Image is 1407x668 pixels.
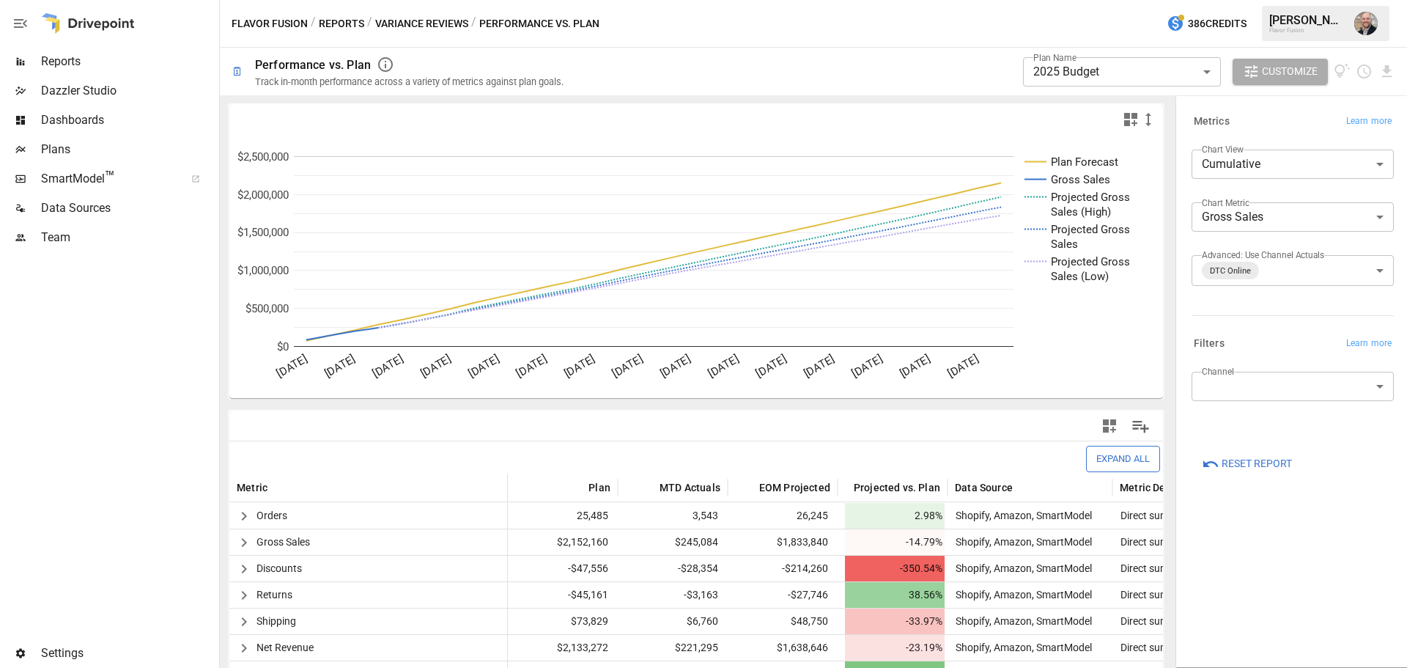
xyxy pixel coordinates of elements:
text: $500,000 [245,302,289,315]
text: [DATE] [945,352,981,380]
button: Reports [319,15,364,33]
span: -350.54% [845,556,945,581]
span: Settings [41,645,216,662]
div: [PERSON_NAME] [1269,13,1345,27]
span: Direct summation of the underlying channel-specific values. [1115,536,1389,548]
span: Data Source [955,480,1013,495]
span: -$45,161 [515,582,610,608]
span: Data Sources [41,199,216,217]
button: Variance Reviews [375,15,468,33]
span: Returns [256,589,292,601]
span: Metric Definition [1120,480,1200,495]
button: Download report [1378,63,1395,80]
span: Plan [588,480,610,495]
span: $221,295 [625,635,720,661]
span: SmartModel [41,170,175,188]
span: Dashboards [41,111,216,129]
text: $1,500,000 [237,226,289,239]
span: Customize [1262,62,1318,81]
button: Reset Report [1192,451,1302,477]
span: -33.97% [845,609,945,634]
button: Flavor Fusion [232,15,308,33]
span: Team [41,229,216,246]
span: Discounts [256,562,302,574]
div: Flavor Fusion [1269,27,1345,34]
span: Direct summation of the underlying channel-specific values. [1115,642,1389,653]
span: ™ [105,168,115,186]
text: [DATE] [466,352,501,380]
text: [DATE] [370,352,405,380]
span: -23.19% [845,635,945,661]
span: Projected vs. Plan [854,480,940,495]
span: Shopify, Amazon, SmartModel [950,562,1092,574]
text: Gross Sales [1051,173,1110,186]
label: Channel [1202,365,1234,378]
span: Shopify, Amazon, SmartModel [950,589,1092,601]
span: Metric [237,480,267,495]
text: [DATE] [322,352,358,380]
span: $73,829 [515,609,610,634]
text: Projected Gross [1051,191,1130,204]
text: [DATE] [562,352,597,380]
span: -$3,163 [625,582,720,608]
button: View documentation [1334,59,1351,85]
span: -$47,556 [515,556,610,581]
span: Shopify, Amazon, SmartModel [950,615,1092,627]
text: Sales (Low) [1051,270,1109,283]
span: Reports [41,53,216,70]
span: $2,152,160 [515,529,610,555]
text: Projected Gross [1051,223,1130,236]
div: 🗓 [232,65,243,78]
text: [DATE] [418,352,454,380]
text: $0 [277,340,289,353]
text: $2,000,000 [237,188,289,202]
div: Gross Sales [1192,202,1394,232]
span: 2.98% [845,503,945,529]
text: Projected Gross [1051,255,1130,268]
text: [DATE] [610,352,645,380]
span: Dazzler Studio [41,82,216,100]
button: Expand All [1086,446,1160,471]
span: 25,485 [515,503,610,529]
h6: Metrics [1194,114,1230,130]
span: Learn more [1346,337,1392,351]
span: -$28,354 [625,556,720,581]
span: $245,084 [625,529,720,555]
button: Schedule report [1356,63,1373,80]
span: $6,760 [625,609,720,634]
span: DTC Online [1204,263,1257,279]
span: 386 Credits [1188,15,1247,33]
label: Chart View [1202,143,1244,155]
text: [DATE] [754,352,789,380]
svg: A chart. [229,134,1152,398]
span: -14.79% [845,529,945,555]
span: Shopify, Amazon, SmartModel [950,510,1092,521]
text: Sales (High) [1051,205,1111,219]
text: [DATE] [706,352,741,380]
img: Dustin Jacobson [1354,12,1378,35]
span: 26,245 [735,503,830,529]
text: [DATE] [658,352,693,380]
span: Gross Sales [256,536,310,548]
button: Customize [1233,59,1328,85]
div: Performance vs. Plan [255,58,371,72]
text: [DATE] [514,352,550,380]
text: [DATE] [275,352,310,380]
span: Learn more [1346,114,1392,129]
span: $48,750 [735,609,830,634]
div: / [367,15,372,33]
h6: Filters [1194,336,1225,352]
span: 38.56% [845,582,945,608]
label: Plan Name [1033,51,1077,64]
span: $2,133,272 [515,635,610,661]
span: -$214,260 [735,556,830,581]
button: Dustin Jacobson [1345,3,1386,44]
span: 3,543 [625,503,720,529]
div: 2025 Budget [1023,57,1221,87]
span: Reset Report [1222,455,1292,473]
div: / [471,15,476,33]
text: $2,500,000 [237,150,289,164]
span: Orders [256,510,287,521]
label: Chart Metric [1202,197,1249,209]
